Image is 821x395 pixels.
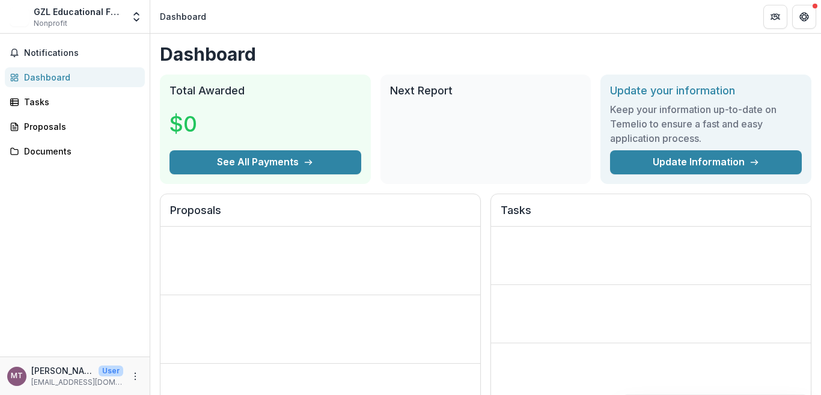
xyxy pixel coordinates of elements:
[24,71,135,84] div: Dashboard
[610,102,802,145] h3: Keep your information up-to-date on Temelio to ensure a fast and easy application process.
[24,120,135,133] div: Proposals
[31,364,94,377] p: [PERSON_NAME]
[5,67,145,87] a: Dashboard
[5,43,145,63] button: Notifications
[128,5,145,29] button: Open entity switcher
[24,48,140,58] span: Notifications
[501,204,801,227] h2: Tasks
[128,369,142,384] button: More
[99,366,123,376] p: User
[24,145,135,158] div: Documents
[34,5,123,18] div: GZL Educational Foundation, Inc.
[24,96,135,108] div: Tasks
[155,8,211,25] nav: breadcrumb
[792,5,816,29] button: Get Help
[5,117,145,136] a: Proposals
[610,150,802,174] a: Update Information
[610,84,802,97] h2: Update your information
[169,150,361,174] button: See All Payments
[763,5,787,29] button: Partners
[170,204,471,227] h2: Proposals
[160,43,811,65] h1: Dashboard
[31,377,123,388] p: [EMAIL_ADDRESS][DOMAIN_NAME]
[5,141,145,161] a: Documents
[11,372,23,380] div: Maurice Taylor
[34,18,67,29] span: Nonprofit
[390,84,582,97] h2: Next Report
[169,108,260,140] h3: $0
[5,92,145,112] a: Tasks
[169,84,361,97] h2: Total Awarded
[160,10,206,23] div: Dashboard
